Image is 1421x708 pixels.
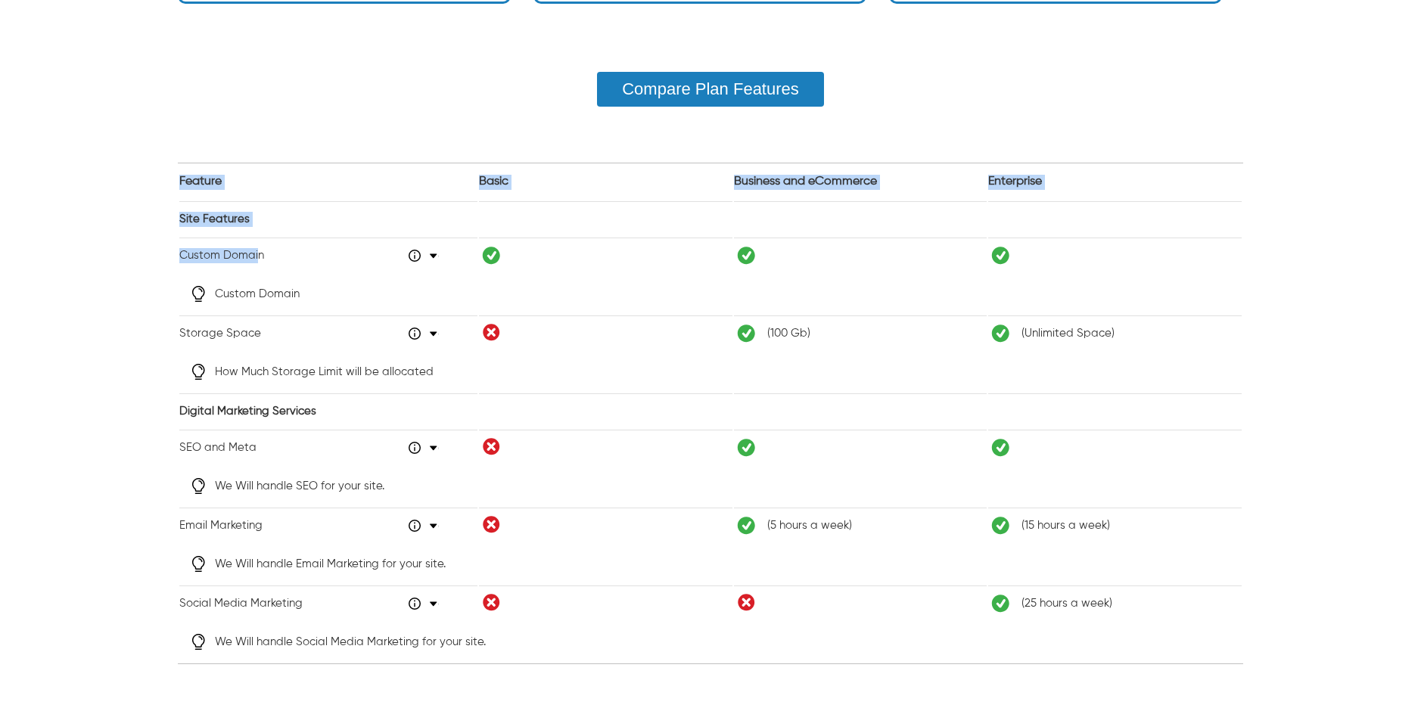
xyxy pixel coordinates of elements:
div: We Will handle Email Marketing for your site. [179,545,1242,584]
img: info.png [409,598,421,610]
span: ( 100 Gb ) [767,326,810,341]
td: Storage Space [179,315,477,351]
td: SEO and Meta [179,430,477,465]
span: ( 5 hours a week ) [767,518,852,533]
div: Custom Domain [179,275,1242,314]
img: help-icon [187,552,211,576]
strong: Site Features [179,213,250,225]
span: ( Unlimited Space ) [1021,326,1115,341]
td: Custom Domain [179,238,477,273]
img: info.png [409,520,421,532]
span: ( 25 hours a week ) [1021,596,1112,611]
img: help-icon [187,282,211,306]
img: info.png [409,250,421,262]
td: Social Media Marketing [179,585,477,621]
img: info.png [409,442,421,454]
div: We Will handle SEO for your site. [179,467,1242,506]
td: Email Marketing [179,508,477,543]
div: We Will handle Social Media Marketing for your site. [179,623,1242,662]
div: How Much Storage Limit will be allocated [179,352,1242,392]
span: ( 15 hours a week ) [1021,518,1110,533]
strong: Digital Marketing Services [179,405,316,417]
img: info.png [409,328,421,340]
img: help-icon [187,630,211,654]
img: help-icon [187,360,211,384]
img: help-icon [187,474,211,498]
button: Compare Plan Features [597,72,824,107]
